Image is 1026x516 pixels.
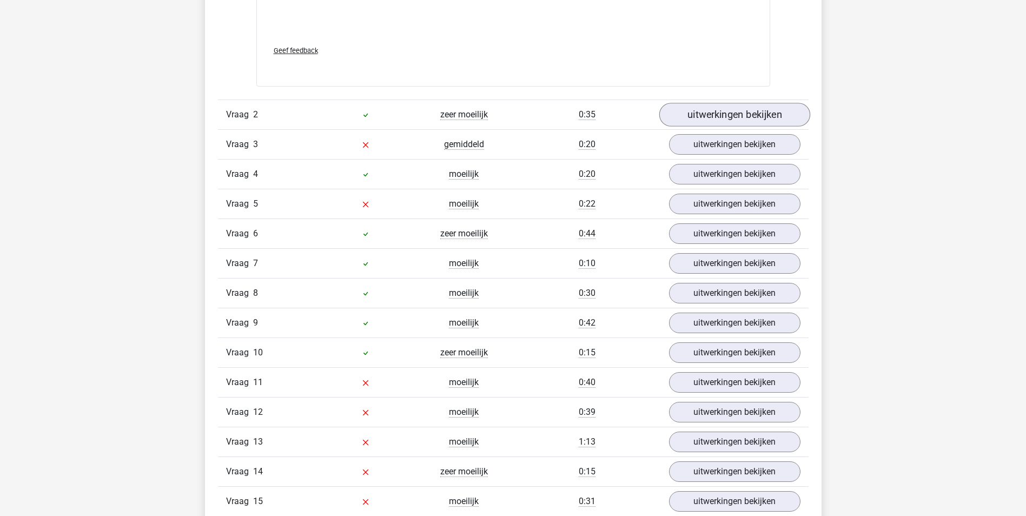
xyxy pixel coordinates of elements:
[253,139,258,149] span: 3
[449,436,479,447] span: moeilijk
[253,169,258,179] span: 4
[253,317,258,328] span: 9
[449,199,479,209] span: moeilijk
[253,199,258,209] span: 5
[253,258,258,268] span: 7
[440,109,488,120] span: zeer moeilijk
[579,199,595,209] span: 0:22
[579,347,595,358] span: 0:15
[579,466,595,477] span: 0:15
[226,197,253,210] span: Vraag
[253,347,263,358] span: 10
[226,138,253,151] span: Vraag
[669,372,800,393] a: uitwerkingen bekijken
[669,134,800,155] a: uitwerkingen bekijken
[253,109,258,120] span: 2
[669,461,800,482] a: uitwerkingen bekijken
[669,402,800,422] a: uitwerkingen bekijken
[669,164,800,184] a: uitwerkingen bekijken
[579,407,595,418] span: 0:39
[449,169,479,180] span: moeilijk
[226,257,253,270] span: Vraag
[226,495,253,508] span: Vraag
[253,436,263,447] span: 13
[579,109,595,120] span: 0:35
[253,288,258,298] span: 8
[449,496,479,507] span: moeilijk
[579,288,595,299] span: 0:30
[226,465,253,478] span: Vraag
[274,47,318,55] span: Geef feedback
[440,466,488,477] span: zeer moeilijk
[579,317,595,328] span: 0:42
[579,228,595,239] span: 0:44
[226,108,253,121] span: Vraag
[449,258,479,269] span: moeilijk
[226,406,253,419] span: Vraag
[669,342,800,363] a: uitwerkingen bekijken
[669,491,800,512] a: uitwerkingen bekijken
[226,287,253,300] span: Vraag
[579,139,595,150] span: 0:20
[669,432,800,452] a: uitwerkingen bekijken
[440,347,488,358] span: zeer moeilijk
[579,169,595,180] span: 0:20
[579,377,595,388] span: 0:40
[449,317,479,328] span: moeilijk
[669,313,800,333] a: uitwerkingen bekijken
[440,228,488,239] span: zeer moeilijk
[253,496,263,506] span: 15
[579,436,595,447] span: 1:13
[669,253,800,274] a: uitwerkingen bekijken
[226,346,253,359] span: Vraag
[579,258,595,269] span: 0:10
[226,168,253,181] span: Vraag
[449,377,479,388] span: moeilijk
[253,377,263,387] span: 11
[449,288,479,299] span: moeilijk
[226,227,253,240] span: Vraag
[226,435,253,448] span: Vraag
[669,283,800,303] a: uitwerkingen bekijken
[449,407,479,418] span: moeilijk
[253,407,263,417] span: 12
[253,228,258,239] span: 6
[444,139,484,150] span: gemiddeld
[579,496,595,507] span: 0:31
[253,466,263,477] span: 14
[669,194,800,214] a: uitwerkingen bekijken
[659,103,810,127] a: uitwerkingen bekijken
[226,316,253,329] span: Vraag
[226,376,253,389] span: Vraag
[669,223,800,244] a: uitwerkingen bekijken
